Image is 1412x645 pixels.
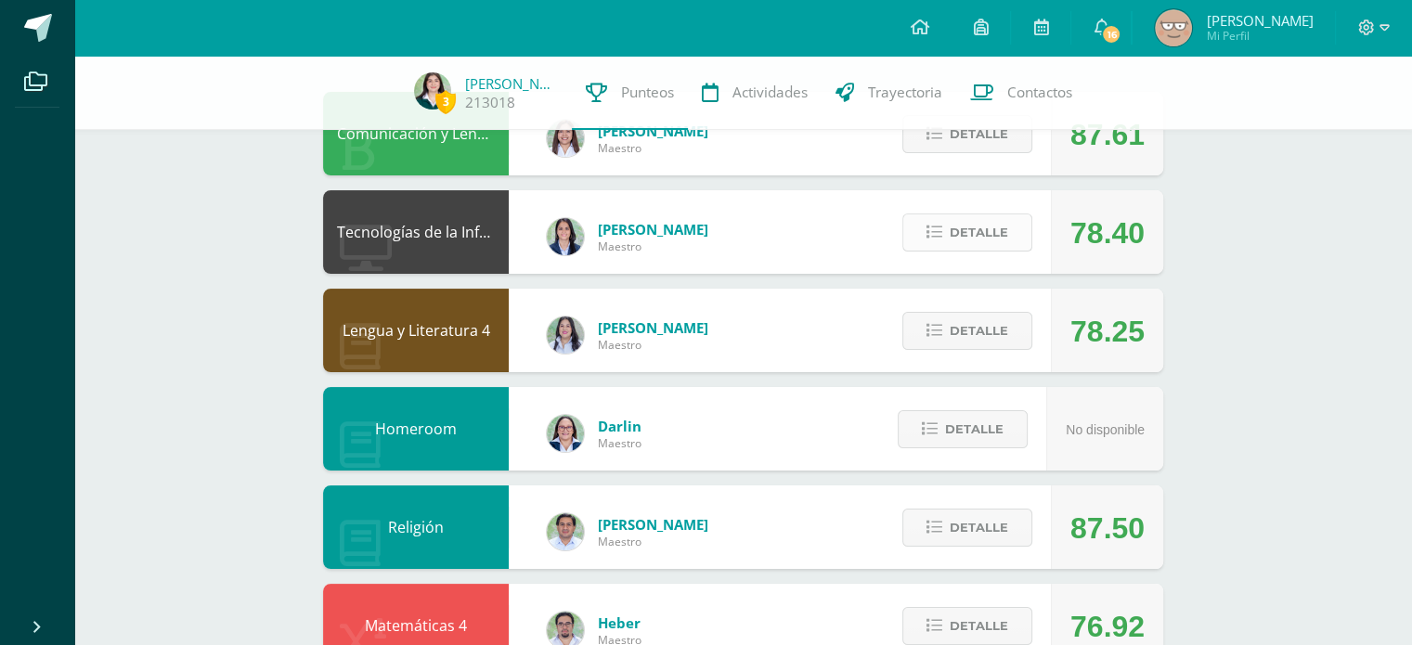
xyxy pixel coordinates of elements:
[950,117,1008,151] span: Detalle
[1206,11,1313,30] span: [PERSON_NAME]
[572,56,688,130] a: Punteos
[598,318,708,337] span: [PERSON_NAME]
[1070,290,1145,373] div: 78.25
[598,534,708,549] span: Maestro
[598,239,708,254] span: Maestro
[956,56,1086,130] a: Contactos
[945,412,1004,446] span: Detalle
[598,417,641,435] span: Darlin
[950,510,1008,545] span: Detalle
[822,56,956,130] a: Trayectoria
[898,410,1028,448] button: Detalle
[598,515,708,534] span: [PERSON_NAME]
[1070,486,1145,570] div: 87.50
[465,93,515,112] a: 213018
[547,218,584,255] img: 7489ccb779e23ff9f2c3e89c21f82ed0.png
[950,215,1008,250] span: Detalle
[598,337,708,353] span: Maestro
[902,607,1032,645] button: Detalle
[868,83,942,102] span: Trayectoria
[1007,83,1072,102] span: Contactos
[1101,24,1121,45] span: 16
[1066,422,1145,437] span: No disponible
[688,56,822,130] a: Actividades
[1206,28,1313,44] span: Mi Perfil
[323,289,509,372] div: Lengua y Literatura 4
[902,509,1032,547] button: Detalle
[465,74,558,93] a: [PERSON_NAME]
[323,92,509,175] div: Comunicación y Lenguaje L3 Inglés 4
[598,613,641,632] span: Heber
[547,120,584,157] img: acecb51a315cac2de2e3deefdb732c9f.png
[547,415,584,452] img: 571966f00f586896050bf2f129d9ef0a.png
[598,220,708,239] span: [PERSON_NAME]
[598,435,641,451] span: Maestro
[902,213,1032,252] button: Detalle
[435,90,456,113] span: 3
[950,314,1008,348] span: Detalle
[621,83,674,102] span: Punteos
[1070,93,1145,176] div: 87.61
[598,140,708,156] span: Maestro
[902,312,1032,350] button: Detalle
[323,387,509,471] div: Homeroom
[323,190,509,274] div: Tecnologías de la Información y la Comunicación 4
[547,513,584,550] img: f767cae2d037801592f2ba1a5db71a2a.png
[1155,9,1192,46] img: 1d5ff08e5e634c33347504321c809827.png
[598,122,708,140] span: [PERSON_NAME]
[1070,191,1145,275] div: 78.40
[323,485,509,569] div: Religión
[414,72,451,110] img: 4935db1020889ec8a770b94a1ae4485b.png
[732,83,808,102] span: Actividades
[902,115,1032,153] button: Detalle
[950,609,1008,643] span: Detalle
[547,316,584,354] img: df6a3bad71d85cf97c4a6d1acf904499.png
